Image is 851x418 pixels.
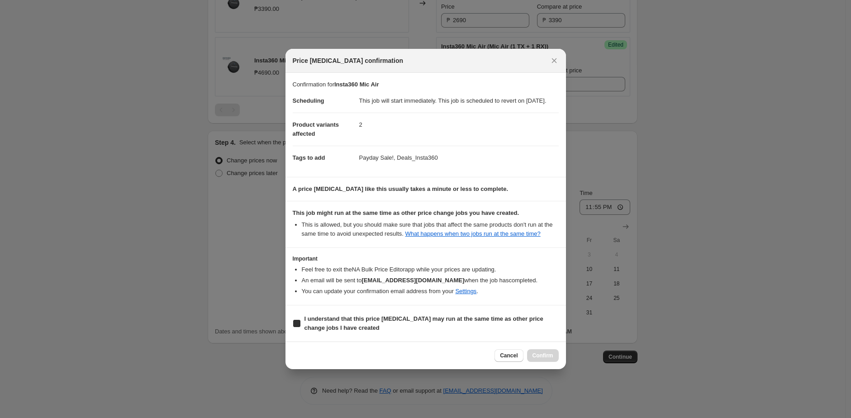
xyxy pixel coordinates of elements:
span: Price [MEDICAL_DATA] confirmation [293,56,404,65]
a: Settings [455,288,476,294]
li: An email will be sent to when the job has completed . [302,276,559,285]
li: Feel free to exit the NA Bulk Price Editor app while your prices are updating. [302,265,559,274]
dd: Payday Sale!, Deals_Insta360 [359,146,559,170]
li: This is allowed, but you should make sure that jobs that affect the same products don ' t run at ... [302,220,559,238]
button: Cancel [494,349,523,362]
b: I understand that this price [MEDICAL_DATA] may run at the same time as other price change jobs I... [304,315,543,331]
b: Insta360 Mic Air [334,81,379,88]
span: Tags to add [293,154,325,161]
b: This job might run at the same time as other price change jobs you have created. [293,209,519,216]
span: Cancel [500,352,518,359]
b: A price [MEDICAL_DATA] like this usually takes a minute or less to complete. [293,185,509,192]
button: Close [548,54,561,67]
b: [EMAIL_ADDRESS][DOMAIN_NAME] [361,277,464,284]
h3: Important [293,255,559,262]
span: Scheduling [293,97,324,104]
p: Confirmation for [293,80,559,89]
li: You can update your confirmation email address from your . [302,287,559,296]
dd: 2 [359,113,559,137]
span: Product variants affected [293,121,339,137]
dd: This job will start immediately. This job is scheduled to revert on [DATE]. [359,89,559,113]
a: What happens when two jobs run at the same time? [405,230,541,237]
